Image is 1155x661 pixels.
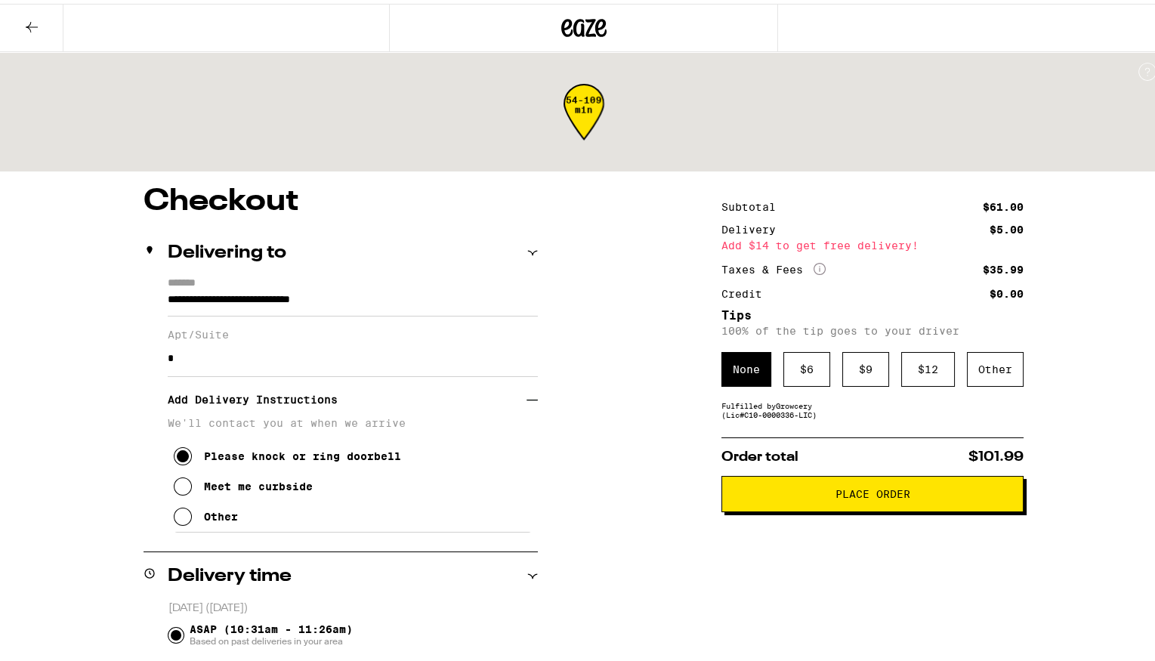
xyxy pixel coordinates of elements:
[144,183,538,213] h1: Checkout
[721,321,1024,333] p: 100% of the tip goes to your driver
[842,348,889,383] div: $ 9
[204,446,401,459] div: Please knock or ring doorbell
[983,198,1024,208] div: $61.00
[168,564,292,582] h2: Delivery time
[204,507,238,519] div: Other
[168,413,538,425] p: We'll contact you at when we arrive
[721,306,1024,318] h5: Tips
[168,378,527,413] h3: Add Delivery Instructions
[990,285,1024,295] div: $0.00
[564,91,604,148] div: 54-109 min
[721,285,773,295] div: Credit
[968,446,1024,460] span: $101.99
[983,261,1024,271] div: $35.99
[721,348,771,383] div: None
[174,468,313,498] button: Meet me curbside
[721,236,1024,247] div: Add $14 to get free delivery!
[168,240,286,258] h2: Delivering to
[835,485,910,496] span: Place Order
[190,619,353,644] span: ASAP (10:31am - 11:26am)
[721,221,786,231] div: Delivery
[967,348,1024,383] div: Other
[190,632,353,644] span: Based on past deliveries in your area
[204,477,313,489] div: Meet me curbside
[783,348,830,383] div: $ 6
[174,437,401,468] button: Please knock or ring doorbell
[721,259,826,273] div: Taxes & Fees
[990,221,1024,231] div: $5.00
[174,498,238,528] button: Other
[721,472,1024,508] button: Place Order
[168,325,538,337] label: Apt/Suite
[721,446,798,460] span: Order total
[721,397,1024,415] div: Fulfilled by Growcery (Lic# C10-0000336-LIC )
[901,348,955,383] div: $ 12
[721,198,786,208] div: Subtotal
[168,598,538,612] p: [DATE] ([DATE])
